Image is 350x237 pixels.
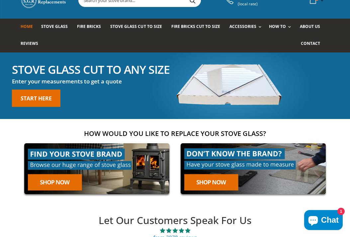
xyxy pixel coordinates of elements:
[77,24,101,29] span: Fire Bricks
[171,19,225,36] a: Fire Bricks Cut To Size
[21,140,173,198] img: find-your-brand-cta_9b334d5d-5c94-48ed-825f-d7972bbdebd0.jpg
[269,24,286,29] span: How To
[21,41,38,46] span: Reviews
[35,227,315,234] span: 4.90 stars
[21,129,329,138] h2: How would you like to replace your stove glass?
[302,210,345,232] inbox-online-store-chat: Shopify online store chat
[300,24,320,29] span: About us
[301,41,320,46] span: Contact
[41,24,68,29] span: Stove Glass
[21,24,33,29] span: Home
[21,36,43,53] a: Reviews
[12,63,170,75] h2: Stove glass cut to any size
[110,19,167,36] a: Stove Glass Cut To Size
[229,19,265,36] a: Accessories
[12,89,60,107] a: Start here
[12,77,170,85] h3: Enter your measurements to get a quote
[177,140,329,198] img: made-to-measure-cta_2cd95ceb-d519-4648-b0cf-d2d338fdf11f.jpg
[21,19,38,36] a: Home
[229,24,256,29] span: Accessories
[269,19,294,36] a: How To
[110,24,162,29] span: Stove Glass Cut To Size
[300,19,325,36] a: About us
[41,19,73,36] a: Stove Glass
[77,19,106,36] a: Fire Bricks
[35,214,315,227] h2: Let Our Customers Speak For Us
[171,24,220,29] span: Fire Bricks Cut To Size
[301,36,325,53] a: Contact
